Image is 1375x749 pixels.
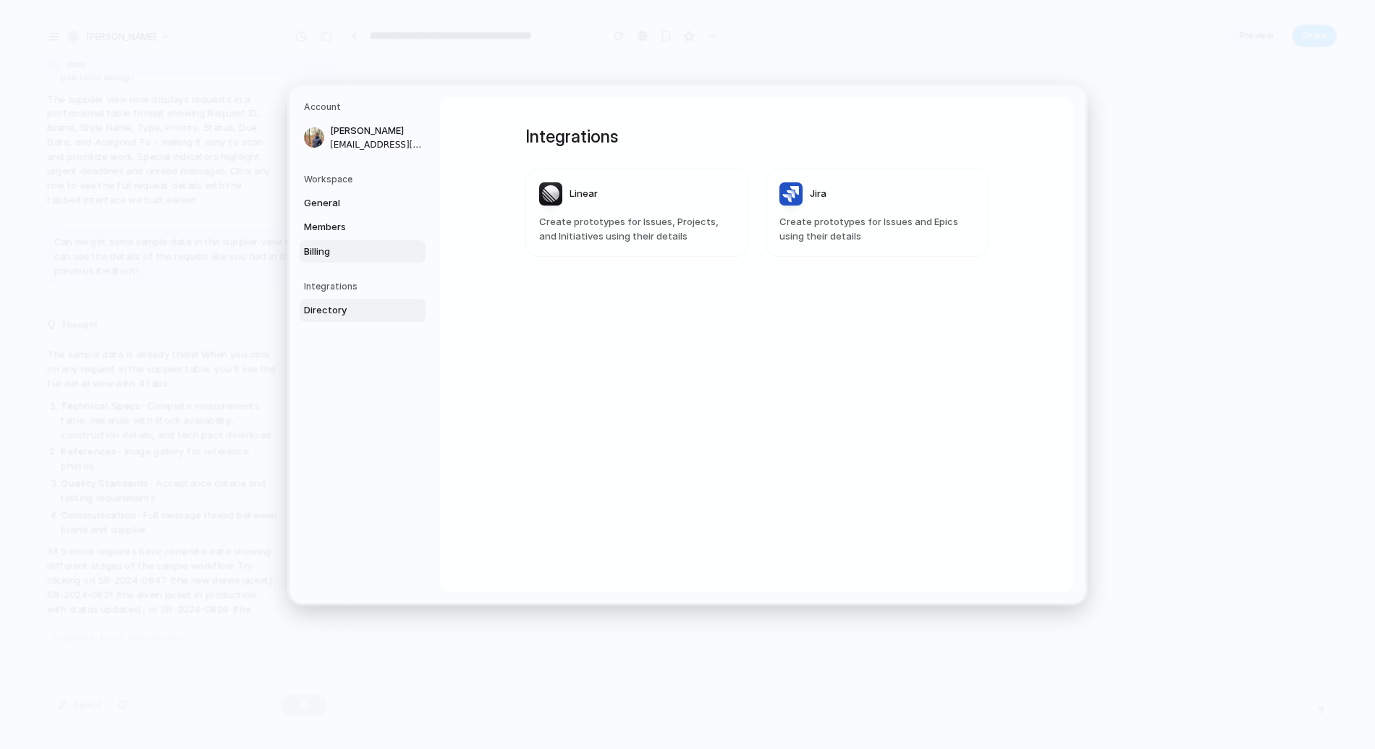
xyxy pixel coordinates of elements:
span: [PERSON_NAME] [330,124,423,138]
span: [EMAIL_ADDRESS][DOMAIN_NAME] [330,137,423,151]
a: Billing [300,240,426,263]
h5: Workspace [304,172,426,185]
span: General [304,195,397,210]
a: [PERSON_NAME][EMAIL_ADDRESS][DOMAIN_NAME] [300,119,426,156]
a: General [300,191,426,214]
h1: Integrations [525,124,989,150]
span: Linear [570,187,598,201]
h5: Integrations [304,280,426,293]
span: Directory [304,303,397,318]
h5: Account [304,101,426,114]
span: Jira [810,187,826,201]
span: Billing [304,244,397,258]
span: Create prototypes for Issues, Projects, and Initiatives using their details [539,215,735,243]
span: Members [304,220,397,234]
a: Members [300,216,426,239]
span: Create prototypes for Issues and Epics using their details [779,215,975,243]
a: Directory [300,299,426,322]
